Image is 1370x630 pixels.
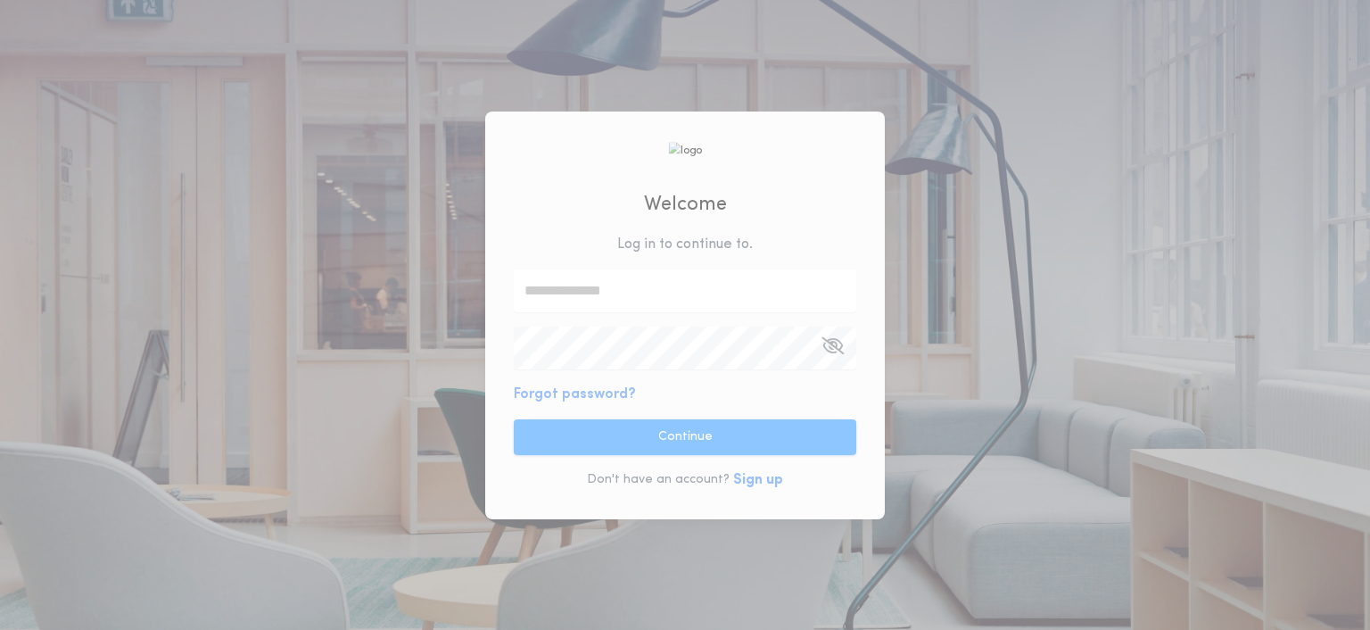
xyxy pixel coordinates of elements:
[617,234,753,255] p: Log in to continue to .
[668,142,702,159] img: logo
[587,471,730,489] p: Don't have an account?
[514,384,636,405] button: Forgot password?
[514,419,856,455] button: Continue
[644,190,727,220] h2: Welcome
[733,469,783,491] button: Sign up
